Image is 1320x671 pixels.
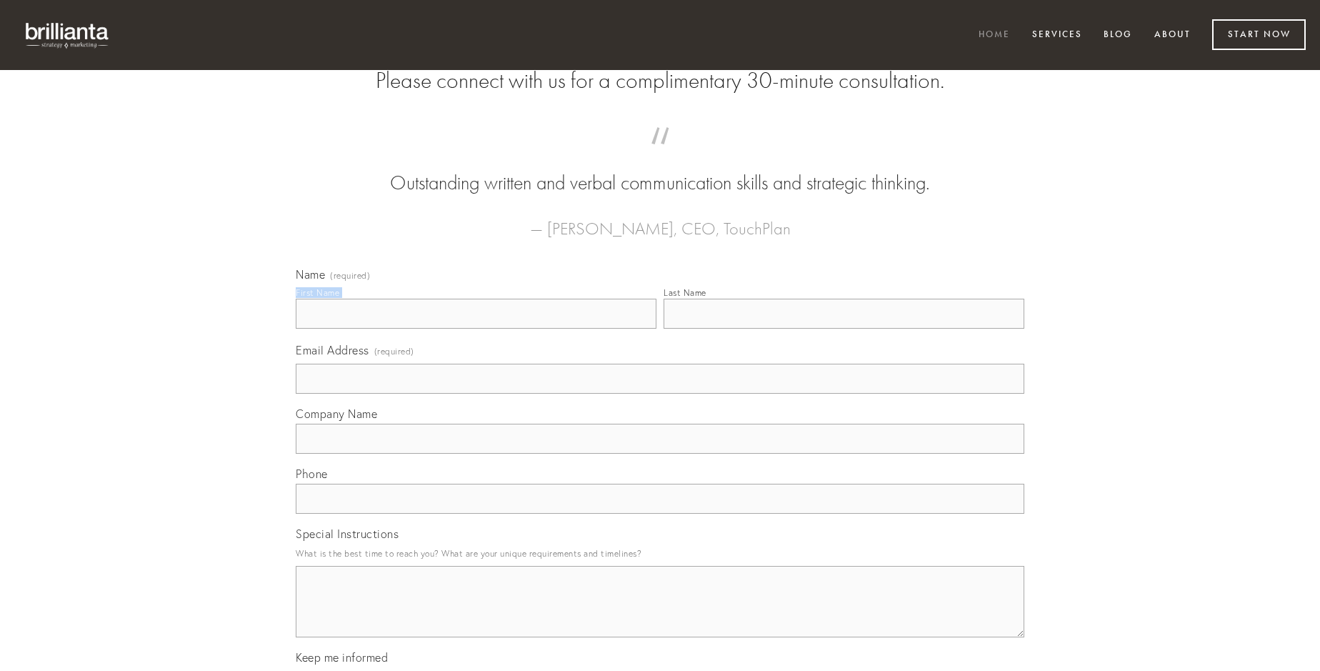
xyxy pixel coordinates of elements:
[664,287,706,298] div: Last Name
[969,24,1019,47] a: Home
[296,650,388,665] span: Keep me informed
[319,141,1001,169] span: “
[1023,24,1091,47] a: Services
[14,14,121,56] img: brillianta - research, strategy, marketing
[296,67,1024,94] h2: Please connect with us for a complimentary 30-minute consultation.
[296,527,399,541] span: Special Instructions
[1094,24,1141,47] a: Blog
[296,267,325,282] span: Name
[1212,19,1306,50] a: Start Now
[296,467,328,481] span: Phone
[296,407,377,421] span: Company Name
[1145,24,1200,47] a: About
[319,141,1001,197] blockquote: Outstanding written and verbal communication skills and strategic thinking.
[296,544,1024,563] p: What is the best time to reach you? What are your unique requirements and timelines?
[296,287,339,298] div: First Name
[296,343,369,357] span: Email Address
[374,342,414,361] span: (required)
[319,197,1001,243] figcaption: — [PERSON_NAME], CEO, TouchPlan
[330,272,370,280] span: (required)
